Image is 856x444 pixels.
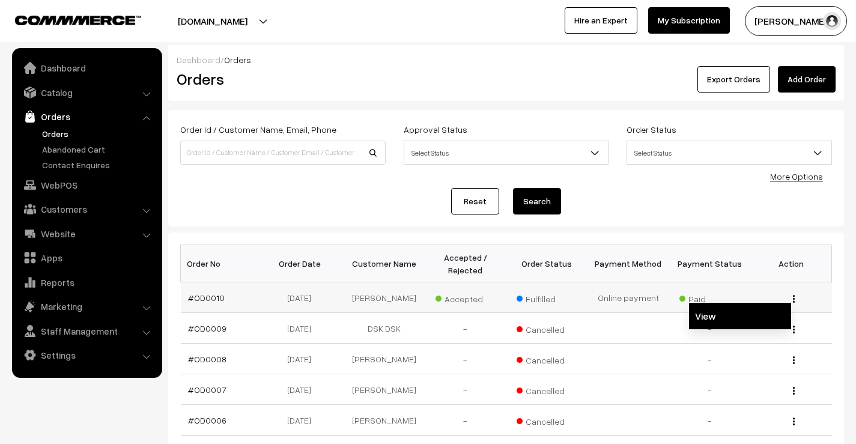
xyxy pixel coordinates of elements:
td: [DATE] [262,313,344,344]
a: #OD0006 [188,415,226,425]
label: Order Status [627,123,676,136]
span: Cancelled [517,382,577,397]
td: - [669,313,751,344]
td: - [669,344,751,374]
td: - [669,405,751,436]
img: Menu [793,387,795,395]
span: Cancelled [517,320,577,336]
img: COMMMERCE [15,16,141,25]
a: View [689,303,791,329]
span: Select Status [627,142,831,163]
th: Order No [181,245,263,282]
th: Payment Method [587,245,669,282]
td: [DATE] [262,405,344,436]
th: Order Date [262,245,344,282]
a: Staff Management [15,320,158,342]
td: [DATE] [262,344,344,374]
a: Abandoned Cart [39,143,158,156]
a: Apps [15,247,158,269]
span: Cancelled [517,412,577,428]
img: user [823,12,841,30]
th: Order Status [506,245,588,282]
input: Order Id / Customer Name / Customer Email / Customer Phone [180,141,386,165]
a: Catalog [15,82,158,103]
a: #OD0010 [188,293,225,303]
a: Hire an Expert [565,7,637,34]
th: Customer Name [344,245,425,282]
th: Action [750,245,832,282]
img: Menu [793,295,795,303]
td: Online payment [587,282,669,313]
span: Accepted [436,290,496,305]
td: [PERSON_NAME] [344,405,425,436]
span: Cancelled [517,351,577,366]
td: - [425,313,506,344]
td: - [425,344,506,374]
button: [DOMAIN_NAME] [136,6,290,36]
a: Dashboard [15,57,158,79]
a: #OD0009 [188,323,226,333]
a: Dashboard [177,55,220,65]
td: [PERSON_NAME] [344,282,425,313]
a: Marketing [15,296,158,317]
label: Order Id / Customer Name, Email, Phone [180,123,336,136]
th: Accepted / Rejected [425,245,506,282]
a: #OD0007 [188,385,226,395]
a: Add Order [778,66,836,93]
button: Export Orders [697,66,770,93]
td: [DATE] [262,374,344,405]
td: [PERSON_NAME] [344,374,425,405]
img: Menu [793,418,795,425]
a: Reset [451,188,499,214]
img: Menu [793,356,795,364]
a: My Subscription [648,7,730,34]
a: #OD0008 [188,354,226,364]
td: [DATE] [262,282,344,313]
button: [PERSON_NAME]… [745,6,847,36]
span: Select Status [627,141,832,165]
span: Paid [679,290,739,305]
td: - [425,405,506,436]
a: Reports [15,272,158,293]
a: Customers [15,198,158,220]
span: Select Status [404,142,609,163]
th: Payment Status [669,245,751,282]
span: Orders [224,55,251,65]
h2: Orders [177,70,384,88]
img: Menu [793,326,795,333]
td: - [425,374,506,405]
a: COMMMERCE [15,12,120,26]
td: - [669,374,751,405]
a: Settings [15,344,158,366]
a: More Options [770,171,823,181]
span: Select Status [404,141,609,165]
td: DSK DSK [344,313,425,344]
span: Fulfilled [517,290,577,305]
a: Website [15,223,158,245]
a: Orders [15,106,158,127]
a: WebPOS [15,174,158,196]
a: Contact Enquires [39,159,158,171]
label: Approval Status [404,123,467,136]
td: [PERSON_NAME] [344,344,425,374]
div: / [177,53,836,66]
a: Orders [39,127,158,140]
button: Search [513,188,561,214]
